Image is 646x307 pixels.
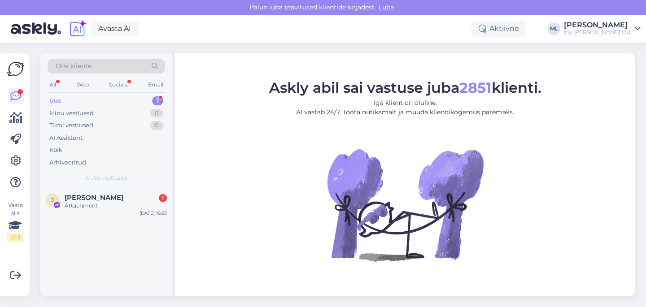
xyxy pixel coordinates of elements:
[376,3,397,11] span: Luba
[48,79,58,91] div: All
[564,22,641,36] a: [PERSON_NAME]My [PERSON_NAME] OÜ
[269,98,541,117] p: Iga klient on oluline. AI vastab 24/7. Tööta nutikamalt ja muuda kliendikogemus paremaks.
[51,197,54,203] span: J
[564,29,631,36] div: My [PERSON_NAME] OÜ
[49,158,86,167] div: Arhiveeritud
[86,174,127,182] span: Uued vestlused
[7,61,24,78] img: Askly Logo
[7,233,23,242] div: 2 / 3
[471,21,526,37] div: Aktiivne
[159,194,167,202] div: 1
[49,134,83,143] div: AI Assistent
[65,202,167,210] div: Attachment
[7,201,23,242] div: Vaata siia
[269,78,541,96] span: Askly abil sai vastuse juba klienti.
[152,96,163,105] div: 1
[49,109,94,118] div: Minu vestlused
[564,22,631,29] div: [PERSON_NAME]
[107,79,129,91] div: Socials
[49,146,62,155] div: Kõik
[91,21,139,36] a: Avasta AI
[324,124,486,285] img: No Chat active
[49,121,93,130] div: Tiimi vestlused
[459,78,492,96] b: 2851
[150,109,163,118] div: 0
[75,79,91,91] div: Web
[68,19,87,38] img: explore-ai
[65,194,123,202] span: Jaanika Jõgi
[140,210,167,216] div: [DATE] 16:33
[150,121,163,130] div: 0
[56,61,92,71] span: Otsi kliente
[49,96,61,105] div: Uus
[146,79,165,91] div: Email
[548,22,560,35] div: ML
